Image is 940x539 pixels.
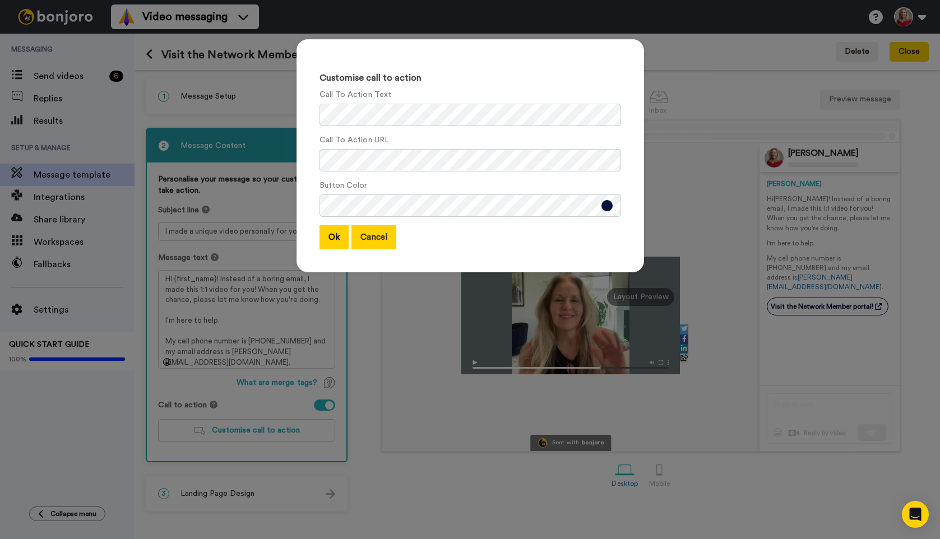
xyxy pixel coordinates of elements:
[319,134,389,146] label: Call To Action URL
[319,225,349,249] button: Ok
[902,501,929,528] div: Open Intercom Messenger
[319,180,368,192] label: Button Color
[319,73,621,83] h3: Customise call to action
[319,89,392,101] label: Call To Action Text
[351,225,396,249] button: Cancel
